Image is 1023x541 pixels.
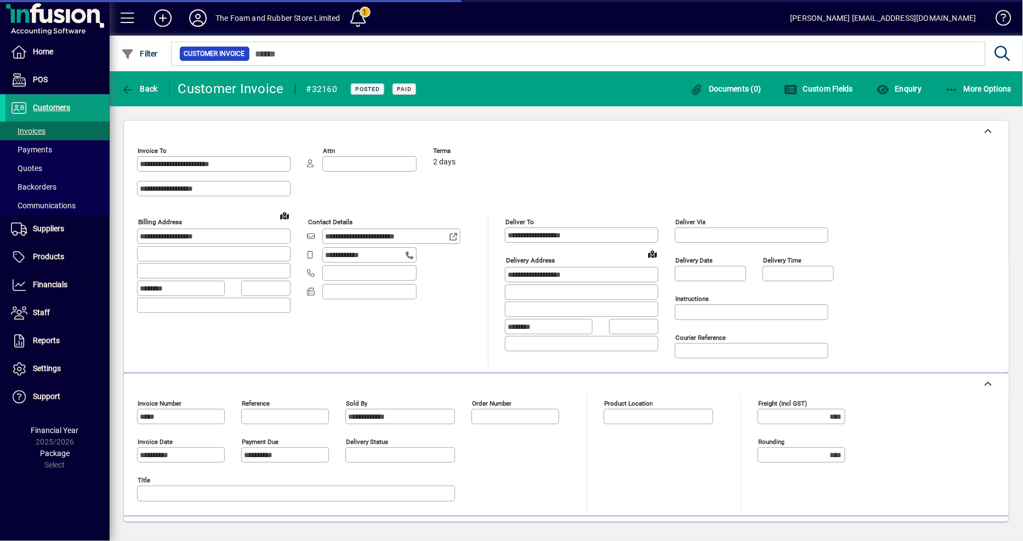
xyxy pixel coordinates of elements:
span: Communications [11,201,76,210]
mat-label: Sold by [346,400,367,407]
span: Staff [33,308,50,317]
span: Customers [33,103,70,112]
a: Staff [5,299,110,327]
mat-label: Invoice To [138,147,167,155]
button: Documents (0) [687,79,764,99]
div: #32160 [306,81,338,98]
span: Payments [11,145,52,154]
a: POS [5,66,110,94]
a: Payments [5,140,110,159]
app-page-header-button: Back [110,79,170,99]
span: Customer Invoice [184,48,245,59]
button: Custom Fields [782,79,856,99]
mat-label: Instructions [675,295,709,303]
span: Posted [355,86,380,93]
span: Financials [33,280,67,289]
mat-label: Courier Reference [675,334,726,341]
span: POS [33,75,48,84]
a: View on map [276,207,293,224]
mat-label: Delivery time [763,257,802,264]
a: Suppliers [5,215,110,243]
a: Settings [5,355,110,383]
mat-label: Order number [472,400,511,407]
mat-label: Deliver via [675,218,706,226]
a: Reports [5,327,110,355]
a: Quotes [5,159,110,178]
button: More Options [942,79,1015,99]
span: More Options [945,84,1012,93]
div: Customer Invoice [178,80,284,98]
mat-label: Rounding [758,438,785,446]
button: Profile [180,8,215,28]
a: Backorders [5,178,110,196]
mat-label: Payment due [242,438,279,446]
span: Enquiry [876,84,922,93]
a: Communications [5,196,110,215]
a: Products [5,243,110,271]
button: Enquiry [873,79,924,99]
span: Terms [433,147,499,155]
mat-label: Invoice date [138,438,173,446]
button: Back [118,79,161,99]
span: Backorders [11,183,56,191]
mat-label: Reference [242,400,270,407]
span: Custom Fields [785,84,854,93]
span: Home [33,47,53,56]
mat-label: Freight (incl GST) [758,400,807,407]
span: Settings [33,364,61,373]
a: Invoices [5,122,110,140]
mat-label: Attn [323,147,335,155]
span: Documents (0) [690,84,761,93]
div: The Foam and Rubber Store Limited [215,9,340,27]
span: Support [33,392,60,401]
mat-label: Product location [604,400,653,407]
div: [PERSON_NAME] [EMAIL_ADDRESS][DOMAIN_NAME] [791,9,976,27]
a: Financials [5,271,110,299]
a: Support [5,383,110,411]
span: Filter [121,49,158,58]
button: Add [145,8,180,28]
mat-label: Deliver To [505,218,534,226]
button: Filter [118,44,161,64]
span: Suppliers [33,224,64,233]
span: 2 days [433,158,456,167]
mat-label: Invoice number [138,400,181,407]
span: Invoices [11,127,46,135]
mat-label: Title [138,476,150,484]
span: Paid [397,86,412,93]
span: Quotes [11,164,42,173]
mat-label: Delivery date [675,257,713,264]
a: Knowledge Base [987,2,1009,38]
span: Products [33,252,64,261]
span: Package [40,449,70,458]
a: View on map [644,245,661,263]
span: Reports [33,336,60,345]
span: Back [121,84,158,93]
mat-label: Delivery status [346,438,388,446]
span: Financial Year [31,426,79,435]
a: Home [5,38,110,66]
